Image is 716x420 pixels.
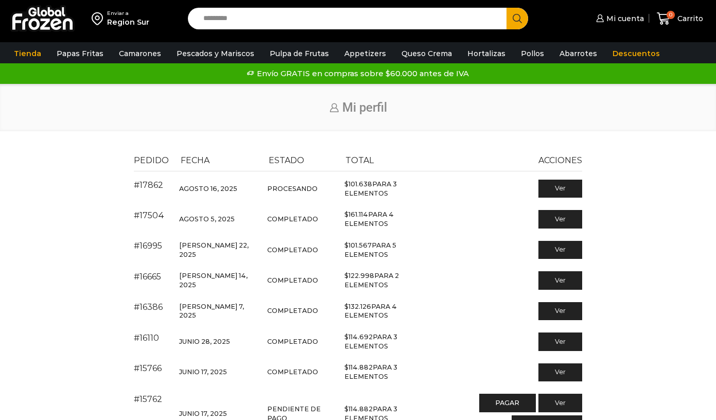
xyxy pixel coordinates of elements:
[675,13,703,24] span: Carrito
[340,171,433,204] td: para 3 elementos
[339,44,391,63] a: Appetizers
[340,265,433,295] td: para 2 elementos
[593,8,644,29] a: Mi cuenta
[179,410,227,417] time: Junio 17, 2025
[179,368,227,376] time: Junio 17, 2025
[134,394,162,404] a: Ver número del pedido 15762
[340,357,433,388] td: para 3 elementos
[134,180,163,190] a: Ver número del pedido 17862
[344,241,372,249] span: 101.567
[134,155,169,165] span: Pedido
[263,171,339,204] td: Procesando
[344,363,348,371] span: $
[263,265,339,295] td: Completado
[344,405,373,413] span: 114.882
[479,394,536,412] a: Pagar
[263,204,339,234] td: Completado
[134,272,161,282] a: Ver número del pedido 16665
[344,363,373,371] span: 114.882
[538,394,582,412] a: Ver
[340,326,433,357] td: para 3 elementos
[344,211,368,218] span: 161.114
[263,296,339,326] td: Completado
[396,44,457,63] a: Queso Crema
[179,185,237,192] time: Agosto 16, 2025
[538,332,582,351] a: Ver
[538,271,582,290] a: Ver
[538,302,582,321] a: Ver
[604,13,644,24] span: Mi cuenta
[269,155,304,165] span: Estado
[134,241,162,251] a: Ver número del pedido 16995
[134,211,164,220] a: Ver número del pedido 17504
[114,44,166,63] a: Camarones
[181,155,209,165] span: Fecha
[667,11,675,19] span: 0
[263,235,339,265] td: Completado
[342,100,387,115] span: Mi perfil
[92,10,107,27] img: address-field-icon.svg
[538,210,582,229] a: Ver
[9,44,46,63] a: Tienda
[654,7,706,31] a: 0 Carrito
[171,44,259,63] a: Pescados y Mariscos
[134,302,163,312] a: Ver número del pedido 16386
[538,155,582,165] span: Acciones
[538,241,582,259] a: Ver
[344,211,348,218] span: $
[340,204,433,234] td: para 4 elementos
[607,44,665,63] a: Descuentos
[344,180,348,188] span: $
[344,272,348,279] span: $
[179,338,230,345] time: Junio 28, 2025
[179,303,244,320] time: [PERSON_NAME] 7, 2025
[516,44,549,63] a: Pollos
[263,326,339,357] td: Completado
[507,8,528,29] button: Search button
[265,44,334,63] a: Pulpa de Frutas
[107,17,149,27] div: Region Sur
[345,155,374,165] span: Total
[179,241,249,258] time: [PERSON_NAME] 22, 2025
[179,215,235,223] time: Agosto 5, 2025
[344,333,373,341] span: 114.692
[134,363,162,373] a: Ver número del pedido 15766
[538,363,582,382] a: Ver
[344,303,348,310] span: $
[134,333,159,343] a: Ver número del pedido 16110
[344,180,372,188] span: 101.638
[344,303,371,310] span: 132.126
[462,44,511,63] a: Hortalizas
[538,180,582,198] a: Ver
[344,241,348,249] span: $
[344,333,348,341] span: $
[344,272,374,279] span: 122.998
[340,296,433,326] td: para 4 elementos
[179,272,248,289] time: [PERSON_NAME] 14, 2025
[263,357,339,388] td: Completado
[554,44,602,63] a: Abarrotes
[340,235,433,265] td: para 5 elementos
[51,44,109,63] a: Papas Fritas
[344,405,348,413] span: $
[107,10,149,17] div: Enviar a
